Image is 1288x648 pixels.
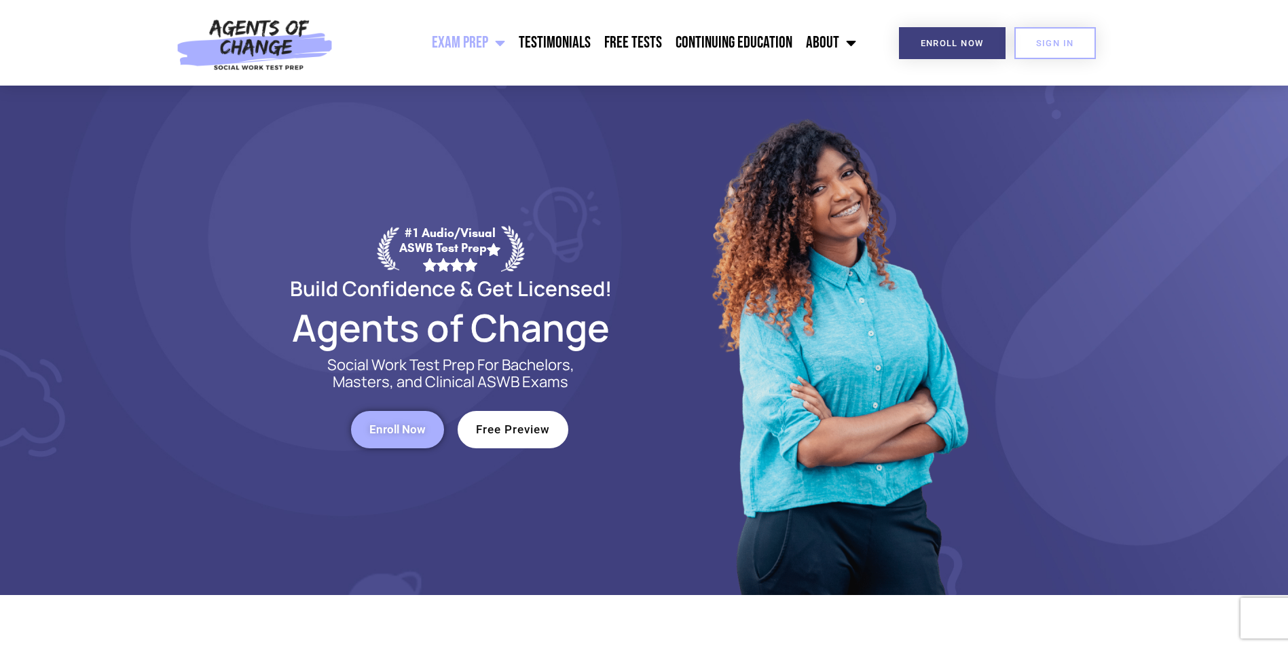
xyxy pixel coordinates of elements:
[1014,27,1096,59] a: SIGN IN
[899,27,1006,59] a: Enroll Now
[799,26,863,60] a: About
[257,312,644,343] h2: Agents of Change
[257,278,644,298] h2: Build Confidence & Get Licensed!
[669,26,799,60] a: Continuing Education
[369,424,426,435] span: Enroll Now
[312,357,590,391] p: Social Work Test Prep For Bachelors, Masters, and Clinical ASWB Exams
[340,26,863,60] nav: Menu
[458,411,568,448] a: Free Preview
[399,226,501,271] div: #1 Audio/Visual ASWB Test Prep
[921,39,984,48] span: Enroll Now
[425,26,512,60] a: Exam Prep
[1036,39,1074,48] span: SIGN IN
[476,424,550,435] span: Free Preview
[597,26,669,60] a: Free Tests
[351,411,444,448] a: Enroll Now
[702,86,974,595] img: Website Image 1 (1)
[512,26,597,60] a: Testimonials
